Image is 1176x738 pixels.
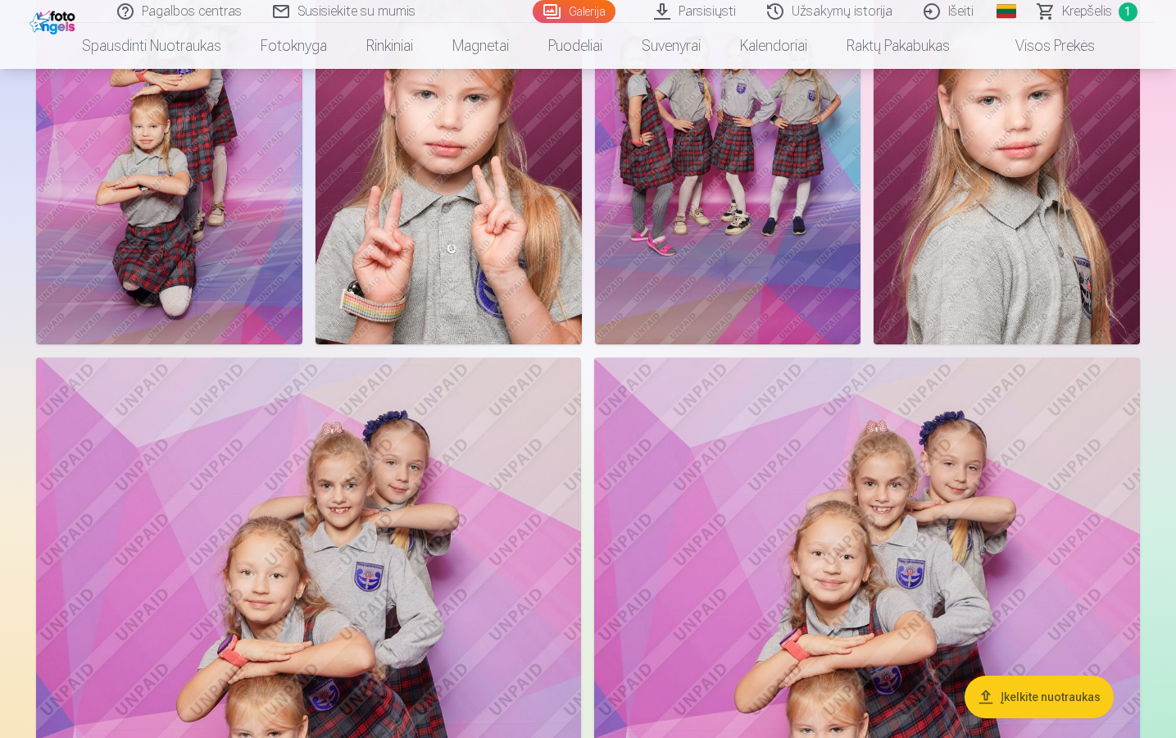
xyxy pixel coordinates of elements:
[241,23,347,69] a: Fotoknyga
[965,676,1114,718] button: Įkelkite nuotraukas
[1062,2,1112,21] span: Krepšelis
[622,23,720,69] a: Suvenyrai
[433,23,529,69] a: Magnetai
[969,23,1115,69] a: Visos prekės
[529,23,622,69] a: Puodeliai
[30,7,79,34] img: /fa2
[1119,2,1137,21] span: 1
[827,23,969,69] a: Raktų pakabukas
[720,23,827,69] a: Kalendoriai
[347,23,433,69] a: Rinkiniai
[62,23,241,69] a: Spausdinti nuotraukas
